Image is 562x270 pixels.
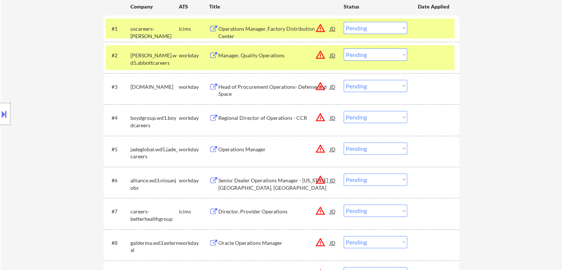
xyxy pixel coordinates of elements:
div: JD [329,205,337,218]
div: JD [329,48,337,62]
button: warning_amber [315,206,326,216]
div: Director, Provider Operations [218,208,330,215]
div: JD [329,22,337,35]
div: Title [209,3,337,10]
button: warning_amber [315,237,326,247]
div: #8 [112,239,125,247]
button: warning_amber [315,144,326,154]
div: alliance.wd3.nissanjobs [130,177,179,191]
button: warning_amber [315,112,326,122]
div: workday [179,114,209,122]
div: JD [329,142,337,156]
div: workday [179,52,209,59]
button: warning_amber [315,23,326,33]
div: #7 [112,208,125,215]
div: icims [179,25,209,33]
button: warning_amber [315,81,326,91]
div: #1 [112,25,125,33]
div: JD [329,236,337,249]
div: careers-betterhealthgroup [130,208,179,222]
div: ATS [179,3,209,10]
div: workday [179,239,209,247]
div: icims [179,208,209,215]
div: jadeglobal.wd5.jade_careers [130,146,179,160]
div: galderma.wd3.external [130,239,179,254]
div: Company [130,3,179,10]
div: Operations Manager, Factory Distribution Center [218,25,330,40]
div: Regional Director of Operations - CCR [218,114,330,122]
div: boydgroup.wd1.boydcareers [130,114,179,129]
div: [DOMAIN_NAME] [130,83,179,91]
div: Oracle Operations Manager [218,239,330,247]
div: [PERSON_NAME].wd5.abbottcareers [130,52,179,66]
div: Manager, Quality Operations [218,52,330,59]
div: JD [329,173,337,187]
div: Head of Procurement Operations- Defense and Space [218,83,330,98]
div: JD [329,111,337,124]
div: workday [179,146,209,153]
div: workday [179,83,209,91]
div: Senior Dealer Operations Manager - [US_STATE][GEOGRAPHIC_DATA], [GEOGRAPHIC_DATA] [218,177,330,191]
button: warning_amber [315,50,326,60]
div: uscareers-[PERSON_NAME] [130,25,179,40]
div: JD [329,80,337,93]
div: Date Applied [418,3,450,10]
button: warning_amber [315,175,326,185]
div: workday [179,177,209,184]
div: Operations Manager [218,146,330,153]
